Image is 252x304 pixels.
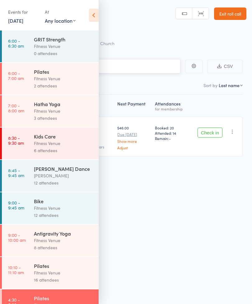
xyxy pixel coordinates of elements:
[34,140,93,147] div: Fitness Venue
[8,265,24,275] time: 10:10 - 11:10 am
[34,269,93,276] div: Fitness Venue
[155,130,187,136] span: Attended: 14
[115,97,152,114] div: Next Payment
[8,7,39,17] div: Events for
[8,168,24,178] time: 8:45 - 9:45 am
[45,17,76,24] div: Any location
[117,139,150,143] a: Show more
[34,295,93,302] div: Pilates
[8,103,24,113] time: 7:00 - 8:00 am
[34,75,93,82] div: Fitness Venue
[2,95,99,127] a: 7:00 -8:00 amHatha YogaFitness Venue3 attendees
[8,71,24,81] time: 6:00 - 7:00 am
[34,165,93,172] div: [PERSON_NAME] Dance
[8,232,26,242] time: 9:00 - 10:00 am
[117,132,150,137] small: Due [DATE]
[34,198,93,204] div: Bike
[34,147,93,154] div: 6 attendees
[34,204,93,212] div: Fitness Venue
[34,50,93,57] div: 0 attendees
[34,133,93,140] div: Kids Care
[8,200,24,210] time: 9:00 - 9:45 am
[34,115,93,122] div: 3 attendees
[34,36,93,43] div: GRIT Strength
[34,43,93,50] div: Fitness Venue
[169,136,171,141] span: -
[92,40,114,46] span: Old Church
[2,192,99,224] a: 9:00 -9:45 amBikeFitness Venue12 attendees
[155,125,187,130] span: Booked: 20
[117,125,150,150] div: $46.00
[2,160,99,192] a: 8:45 -9:45 am[PERSON_NAME] Dance[PERSON_NAME]12 attendees
[155,136,187,141] span: Remain:
[34,244,93,251] div: 8 attendees
[34,82,93,89] div: 2 attendees
[34,179,93,186] div: 12 attendees
[34,212,93,219] div: 12 attendees
[198,128,222,138] button: Check in
[8,38,24,48] time: 6:00 - 6:30 am
[2,63,99,95] a: 6:00 -7:00 amPilatesFitness Venue2 attendees
[2,128,99,159] a: 8:30 -9:30 amKids CareFitness Venue6 attendees
[155,107,187,111] div: for membership
[34,230,93,237] div: Antigravity Yoga
[8,17,23,24] a: [DATE]
[207,60,243,73] button: CSV
[34,101,93,107] div: Hatha Yoga
[2,257,99,289] a: 10:10 -11:10 amPilatesFitness Venue16 attendees
[34,237,93,244] div: Fitness Venue
[219,82,240,88] div: Last name
[34,262,93,269] div: Pilates
[203,82,217,88] label: Sort by
[34,276,93,283] div: 16 attendees
[214,7,246,20] a: Exit roll call
[34,107,93,115] div: Fitness Venue
[34,172,93,179] div: [PERSON_NAME]
[117,146,150,150] a: Adjust
[2,30,99,62] a: 6:00 -6:30 amGRIT StrengthFitness Venue0 attendees
[34,68,93,75] div: Pilates
[8,135,24,145] time: 8:30 - 9:30 am
[45,7,76,17] div: At
[152,97,189,114] div: Atten­dances
[2,225,99,256] a: 9:00 -10:00 amAntigravity YogaFitness Venue8 attendees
